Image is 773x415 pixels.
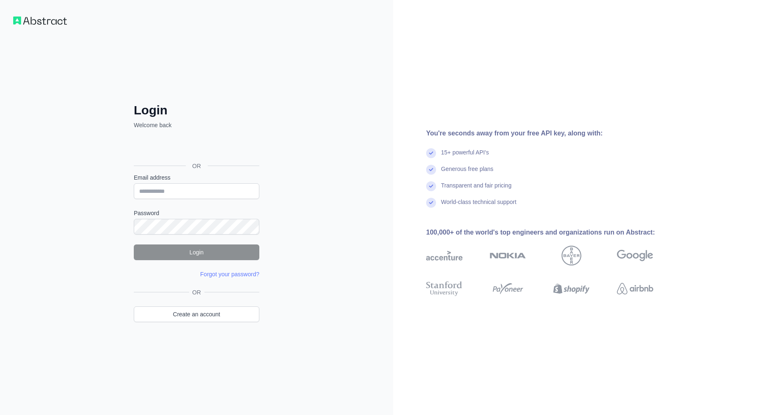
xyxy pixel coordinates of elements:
[200,271,259,277] a: Forgot your password?
[490,246,526,266] img: nokia
[441,181,512,198] div: Transparent and fair pricing
[441,165,493,181] div: Generous free plans
[426,228,680,237] div: 100,000+ of the world's top engineers and organizations run on Abstract:
[562,246,581,266] img: bayer
[426,165,436,175] img: check mark
[130,138,262,157] iframe: Botón de Acceder con Google
[134,244,259,260] button: Login
[134,306,259,322] a: Create an account
[426,128,680,138] div: You're seconds away from your free API key, along with:
[426,181,436,191] img: check mark
[134,103,259,118] h2: Login
[189,288,204,296] span: OR
[134,173,259,182] label: Email address
[441,148,489,165] div: 15+ powerful API's
[490,280,526,298] img: payoneer
[553,280,590,298] img: shopify
[186,162,208,170] span: OR
[134,209,259,217] label: Password
[426,280,462,298] img: stanford university
[13,17,67,25] img: Workflow
[134,121,259,129] p: Welcome back
[426,246,462,266] img: accenture
[426,148,436,158] img: check mark
[617,246,653,266] img: google
[426,198,436,208] img: check mark
[617,280,653,298] img: airbnb
[441,198,517,214] div: World-class technical support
